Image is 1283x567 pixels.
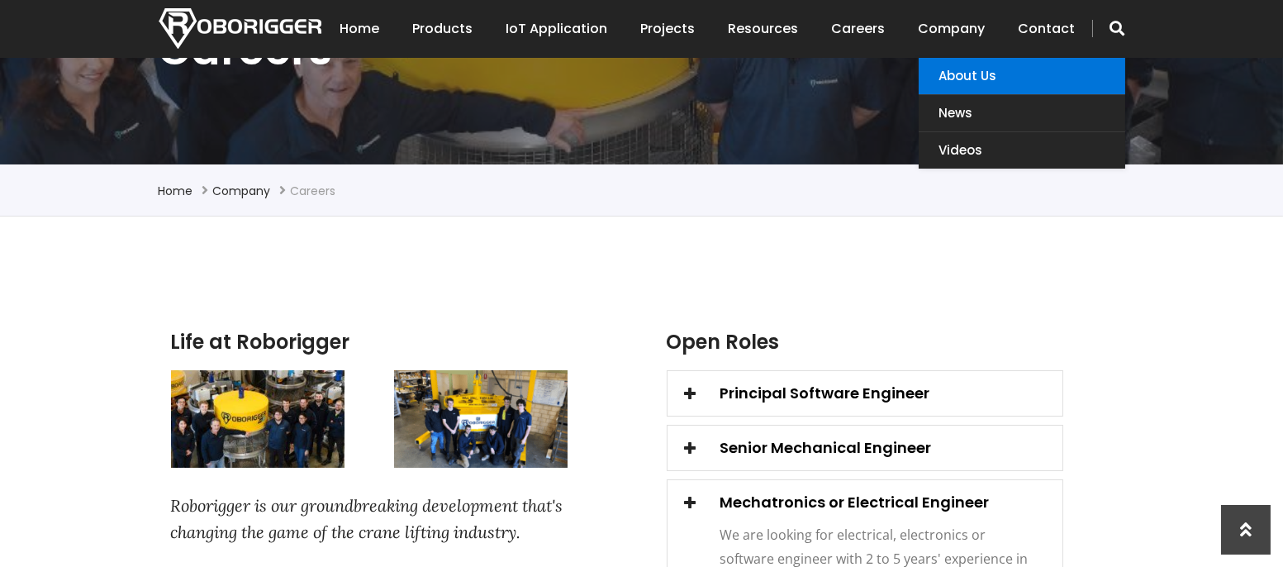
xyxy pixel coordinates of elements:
[668,436,1062,460] div: Senior Mechanical Engineer
[919,95,1125,131] a: News
[159,21,1125,78] h1: Careers
[213,183,271,199] a: Company
[159,183,193,199] a: Home
[919,132,1125,169] a: Videos
[340,3,380,55] a: Home
[832,3,886,55] a: Careers
[668,490,1062,515] div: Mechatronics or Electrical Engineer
[506,3,608,55] a: IoT Application
[159,8,321,49] img: Nortech
[171,493,592,546] div: Roborigger is our groundbreaking development that's changing the game of the crane lifting industry.
[1019,3,1076,55] a: Contact
[919,58,1125,94] a: About Us
[171,328,592,356] h2: Life at Roborigger
[729,3,799,55] a: Resources
[919,3,986,55] a: Company
[668,381,1062,406] div: Principal Software Engineer
[641,3,696,55] a: Projects
[667,328,1063,356] h2: Open Roles
[413,3,473,55] a: Products
[291,181,336,201] li: Careers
